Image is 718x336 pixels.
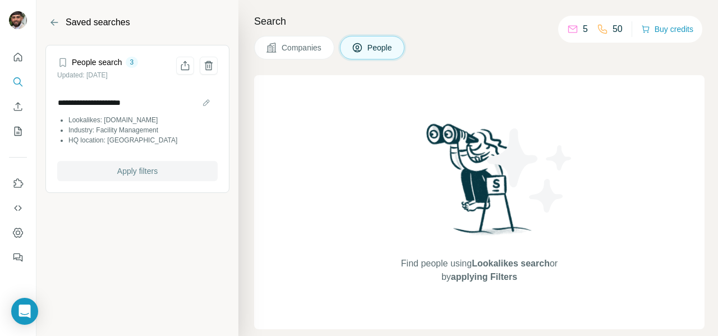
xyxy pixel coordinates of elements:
li: HQ location: [GEOGRAPHIC_DATA] [68,135,218,145]
span: Apply filters [117,165,158,177]
button: Use Surfe on LinkedIn [9,173,27,194]
div: 3 [126,57,139,67]
h4: People search [72,57,122,68]
img: Surfe Illustration - Stars [480,120,581,221]
input: Search name [57,95,218,111]
span: Companies [282,42,323,53]
button: Share filters [176,57,194,75]
h4: Search [254,13,705,29]
span: People [367,42,393,53]
button: Quick start [9,47,27,67]
div: Open Intercom Messenger [11,298,38,325]
button: Use Surfe API [9,198,27,218]
button: Buy credits [641,21,693,37]
button: Enrich CSV [9,96,27,117]
li: Lookalikes: [DOMAIN_NAME] [68,115,218,125]
small: Updated: [DATE] [57,71,108,79]
h2: Saved searches [66,16,130,29]
button: Back [45,13,63,31]
button: Search [9,72,27,92]
button: Apply filters [57,161,218,181]
span: Lookalikes search [472,259,550,268]
p: 50 [613,22,623,36]
button: My lists [9,121,27,141]
span: applying Filters [451,272,517,282]
button: Dashboard [9,223,27,243]
img: Avatar [9,11,27,29]
li: Industry: Facility Management [68,125,218,135]
button: Feedback [9,247,27,268]
span: Find people using or by [389,257,569,284]
img: Surfe Illustration - Woman searching with binoculars [421,121,538,246]
p: 5 [583,22,588,36]
button: Delete saved search [200,57,218,75]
